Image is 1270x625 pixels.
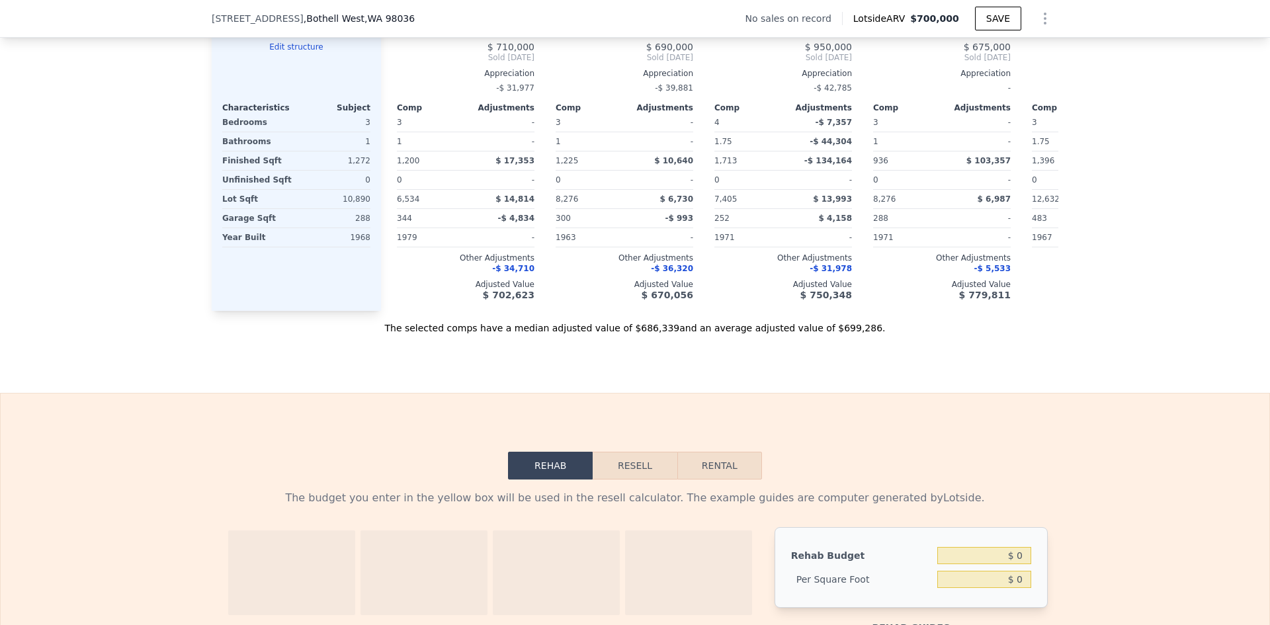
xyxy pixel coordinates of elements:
span: 3 [1032,118,1037,127]
div: 1 [556,132,622,151]
button: SAVE [975,7,1021,30]
div: Other Adjustments [397,253,534,263]
span: $700,000 [910,13,959,24]
div: 1.75 [1032,132,1098,151]
div: Comp [397,103,466,113]
span: 300 [556,214,571,223]
div: 1979 [397,228,463,247]
div: 1967 [1032,228,1098,247]
span: $ 670,056 [642,290,693,300]
span: $ 779,811 [959,290,1011,300]
div: Garage Sqft [222,209,294,228]
div: Subject [296,103,370,113]
div: 1963 [556,228,622,247]
div: - [627,171,693,189]
div: Characteristics [222,103,296,113]
span: 0 [556,175,561,185]
span: -$ 39,881 [655,83,693,93]
span: $ 950,000 [805,42,852,52]
span: , WA 98036 [364,13,415,24]
button: Edit structure [222,42,370,52]
div: - [786,171,852,189]
div: 10,890 [299,190,370,208]
span: Lotside ARV [853,12,910,25]
span: 6,534 [397,194,419,204]
div: The selected comps have a median adjusted value of $686,339 and an average adjusted value of $699... [212,311,1058,335]
span: Sold [DATE] [714,52,852,63]
div: 1971 [714,228,781,247]
span: 483 [1032,214,1047,223]
div: Unfinished Sqft [222,171,294,189]
div: Adjustments [466,103,534,113]
span: -$ 31,977 [496,83,534,93]
div: Adjusted Value [714,279,852,290]
span: Sold [DATE] [1032,52,1169,63]
div: Other Adjustments [873,253,1011,263]
div: Adjusted Value [1032,279,1169,290]
div: Bedrooms [222,113,294,132]
span: $ 10,640 [654,156,693,165]
div: - [468,113,534,132]
div: Adjusted Value [873,279,1011,290]
span: 3 [556,118,561,127]
div: Adjustments [942,103,1011,113]
div: No sales on record [745,12,842,25]
span: 0 [397,175,402,185]
span: Sold [DATE] [873,52,1011,63]
div: Appreciation [397,68,534,79]
div: 1,272 [299,151,370,170]
div: 1971 [873,228,939,247]
div: - [468,228,534,247]
div: Comp [556,103,624,113]
div: Appreciation [1032,68,1169,79]
span: $ 4,158 [819,214,852,223]
span: $ 6,987 [978,194,1011,204]
div: Appreciation [556,68,693,79]
span: 7,405 [714,194,737,204]
div: Other Adjustments [714,253,852,263]
span: -$ 993 [665,214,693,223]
button: Resell [593,452,677,479]
div: Lot Sqft [222,190,294,208]
span: [STREET_ADDRESS] [212,12,304,25]
span: 1,200 [397,156,419,165]
span: 1,225 [556,156,578,165]
button: Show Options [1032,5,1058,32]
div: Adjustments [624,103,693,113]
div: Adjusted Value [556,279,693,290]
div: - [627,228,693,247]
span: $ 710,000 [487,42,534,52]
div: Per Square Foot [791,567,932,591]
div: Rehab Budget [791,544,932,567]
span: $ 13,993 [813,194,852,204]
div: 0 [299,171,370,189]
span: 8,276 [873,194,896,204]
div: - [627,132,693,151]
span: $ 17,353 [495,156,534,165]
div: 1 [299,132,370,151]
div: 1 [873,132,939,151]
span: -$ 5,533 [974,264,1011,273]
span: Sold [DATE] [556,52,693,63]
span: -$ 44,304 [810,137,852,146]
span: 1,396 [1032,156,1054,165]
span: 0 [714,175,720,185]
span: 0 [1032,175,1037,185]
span: $ 675,000 [964,42,1011,52]
div: Finished Sqft [222,151,294,170]
div: 1 [397,132,463,151]
span: 252 [714,214,730,223]
div: - [873,79,1011,97]
div: - [945,209,1011,228]
span: $ 14,814 [495,194,534,204]
div: 3 [299,113,370,132]
div: Adjustments [783,103,852,113]
span: 8,276 [556,194,578,204]
div: 1.75 [714,132,781,151]
span: -$ 42,785 [814,83,852,93]
div: - [786,228,852,247]
div: Bathrooms [222,132,294,151]
div: Comp [714,103,783,113]
span: 12,632 [1032,194,1060,204]
div: - [945,228,1011,247]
